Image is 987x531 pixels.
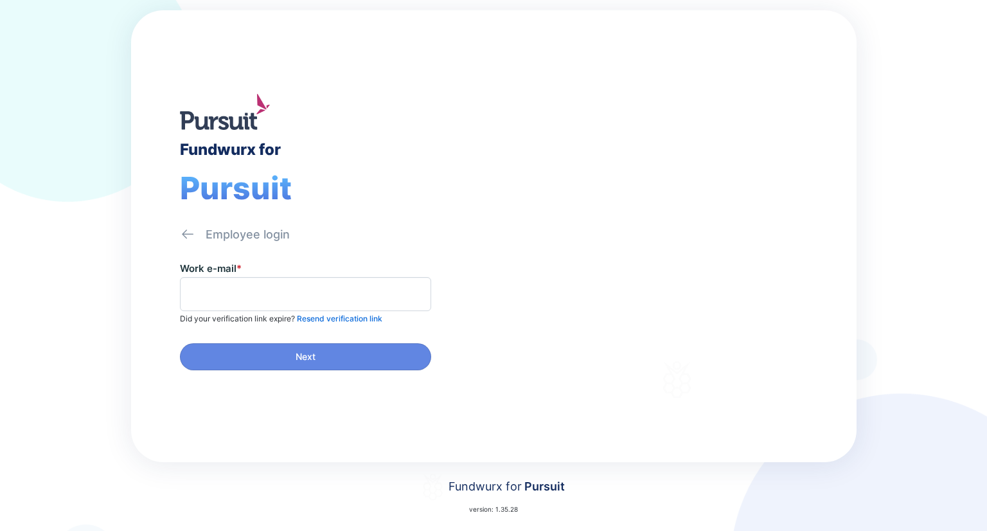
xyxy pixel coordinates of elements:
[567,181,668,193] div: Welcome to
[180,169,292,207] span: Pursuit
[180,94,270,130] img: logo.jpg
[297,314,382,323] span: Resend verification link
[206,227,290,242] div: Employee login
[567,255,787,291] div: Thank you for choosing Fundwurx as your partner in driving positive social impact!
[449,478,565,496] div: Fundwurx for
[567,198,715,229] div: Fundwurx
[522,480,565,493] span: Pursuit
[180,140,281,159] div: Fundwurx for
[180,262,242,274] label: Work e-mail
[296,350,316,363] span: Next
[180,314,382,324] p: Did your verification link expire?
[469,504,518,514] p: version: 1.35.28
[180,343,431,370] button: Next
